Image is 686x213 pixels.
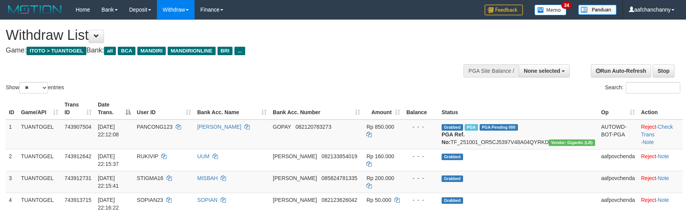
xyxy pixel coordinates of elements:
span: [PERSON_NAME] [273,153,317,159]
td: · [638,171,683,193]
span: ITOTO > TUANTOGEL [26,47,86,55]
span: None selected [524,68,560,74]
a: [PERSON_NAME] [197,124,241,130]
span: SOPIAN23 [137,197,163,203]
td: 1 [6,120,18,149]
td: TUANTOGEL [18,120,61,149]
div: PGA Site Balance / [463,64,519,77]
span: Copy 082123626042 to clipboard [322,197,357,203]
a: SOPIAN [197,197,218,203]
span: Vendor URL: https://dashboard.q2checkout.com/secure [549,139,595,146]
th: Amount: activate to sort column ascending [363,98,403,120]
th: ID [6,98,18,120]
th: Date Trans.: activate to sort column descending [95,98,134,120]
div: - - - [406,196,435,204]
span: 743912642 [64,153,91,159]
input: Search: [626,82,680,93]
div: - - - [406,123,435,131]
span: STIGMA16 [137,175,163,181]
a: Note [658,175,669,181]
h4: Game: Bank: [6,47,450,54]
a: Reject [641,124,656,130]
img: Button%20Memo.svg [534,5,567,15]
button: None selected [519,64,570,77]
span: Marked by aafchonlypin [465,124,478,131]
td: TF_251001_OR5CJ5397V48A04QYRKD [439,120,598,149]
a: Note [658,153,669,159]
span: MANDIRIONLINE [168,47,216,55]
td: aafpovchenda [598,149,638,171]
th: Op: activate to sort column ascending [598,98,638,120]
div: - - - [406,174,435,182]
span: Rp 200.000 [366,175,394,181]
span: GOPAY [273,124,291,130]
th: Bank Acc. Number: activate to sort column ascending [270,98,363,120]
span: [DATE] 22:15:37 [98,153,119,167]
span: BRI [218,47,233,55]
a: Run Auto-Refresh [591,64,651,77]
th: Action [638,98,683,120]
th: Bank Acc. Name: activate to sort column ascending [194,98,270,120]
span: Copy 082133854019 to clipboard [322,153,357,159]
span: 743907504 [64,124,91,130]
img: panduan.png [578,5,617,15]
th: Status [439,98,598,120]
th: User ID: activate to sort column ascending [134,98,194,120]
th: Trans ID: activate to sort column ascending [61,98,95,120]
a: Check Trans [641,124,673,138]
span: [DATE] 22:12:08 [98,124,119,138]
b: PGA Ref. No: [442,131,465,145]
h1: Withdraw List [6,28,450,43]
label: Show entries [6,82,64,93]
a: Stop [653,64,674,77]
span: MANDIRI [137,47,166,55]
span: 743912731 [64,175,91,181]
span: PGA Pending [480,124,518,131]
span: Grabbed [442,197,463,204]
span: Grabbed [442,124,463,131]
td: aafpovchenda [598,171,638,193]
td: TUANTOGEL [18,149,61,171]
img: MOTION_logo.png [6,4,64,15]
td: TUANTOGEL [18,171,61,193]
span: [PERSON_NAME] [273,175,317,181]
span: all [104,47,116,55]
span: RUKIVIP [137,153,158,159]
th: Game/API: activate to sort column ascending [18,98,61,120]
label: Search: [605,82,680,93]
span: ... [234,47,245,55]
td: · [638,149,683,171]
span: BCA [118,47,135,55]
span: [DATE] 22:16:22 [98,197,119,211]
a: Note [658,197,669,203]
td: 2 [6,149,18,171]
td: AUTOWD-BOT-PGA [598,120,638,149]
span: [DATE] 22:15:41 [98,175,119,189]
span: [PERSON_NAME] [273,197,317,203]
span: Copy 085824781335 to clipboard [322,175,357,181]
span: Grabbed [442,175,463,182]
span: PANCONG123 [137,124,173,130]
span: Rp 850.000 [366,124,394,130]
span: 743913715 [64,197,91,203]
span: 34 [561,2,572,9]
td: 3 [6,171,18,193]
a: Reject [641,197,656,203]
span: Rp 50.000 [366,197,391,203]
a: Note [643,139,654,145]
span: Grabbed [442,154,463,160]
span: Copy 082120783273 to clipboard [295,124,331,130]
img: Feedback.jpg [485,5,523,15]
span: Rp 160.000 [366,153,394,159]
div: - - - [406,152,435,160]
select: Showentries [19,82,48,93]
a: MISBAH [197,175,218,181]
a: Reject [641,153,656,159]
a: UUM [197,153,209,159]
th: Balance [403,98,439,120]
td: · · [638,120,683,149]
a: Reject [641,175,656,181]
